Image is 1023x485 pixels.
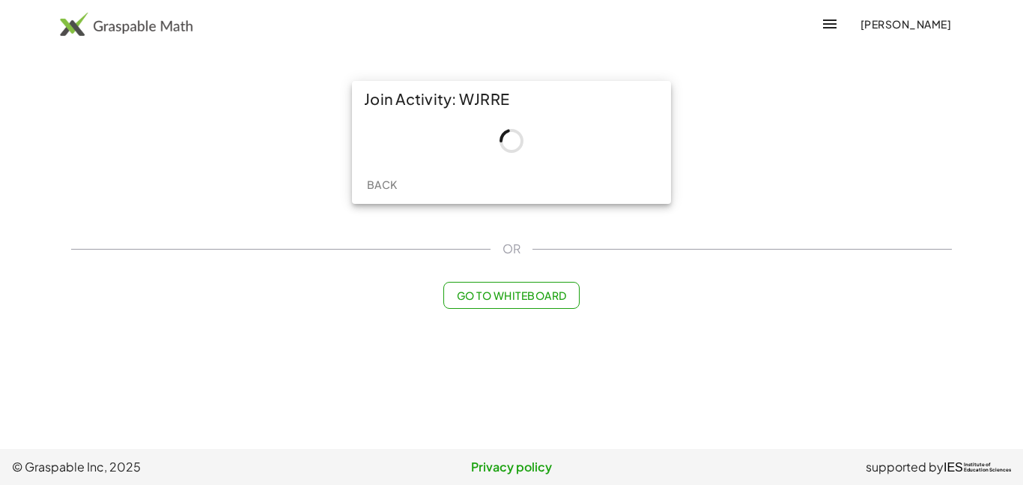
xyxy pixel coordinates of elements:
span: Go to Whiteboard [456,289,566,302]
button: [PERSON_NAME] [848,10,963,37]
span: IES [944,460,963,475]
button: Back [358,171,406,198]
span: Back [366,178,397,191]
span: OR [503,240,520,258]
span: supported by [866,458,944,476]
a: Privacy policy [345,458,679,476]
span: Institute of Education Sciences [964,463,1011,473]
a: IESInstitute ofEducation Sciences [944,458,1011,476]
span: © Graspable Inc, 2025 [12,458,345,476]
span: [PERSON_NAME] [860,17,951,31]
div: Join Activity: WJRRE [352,81,671,117]
button: Go to Whiteboard [443,282,579,309]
